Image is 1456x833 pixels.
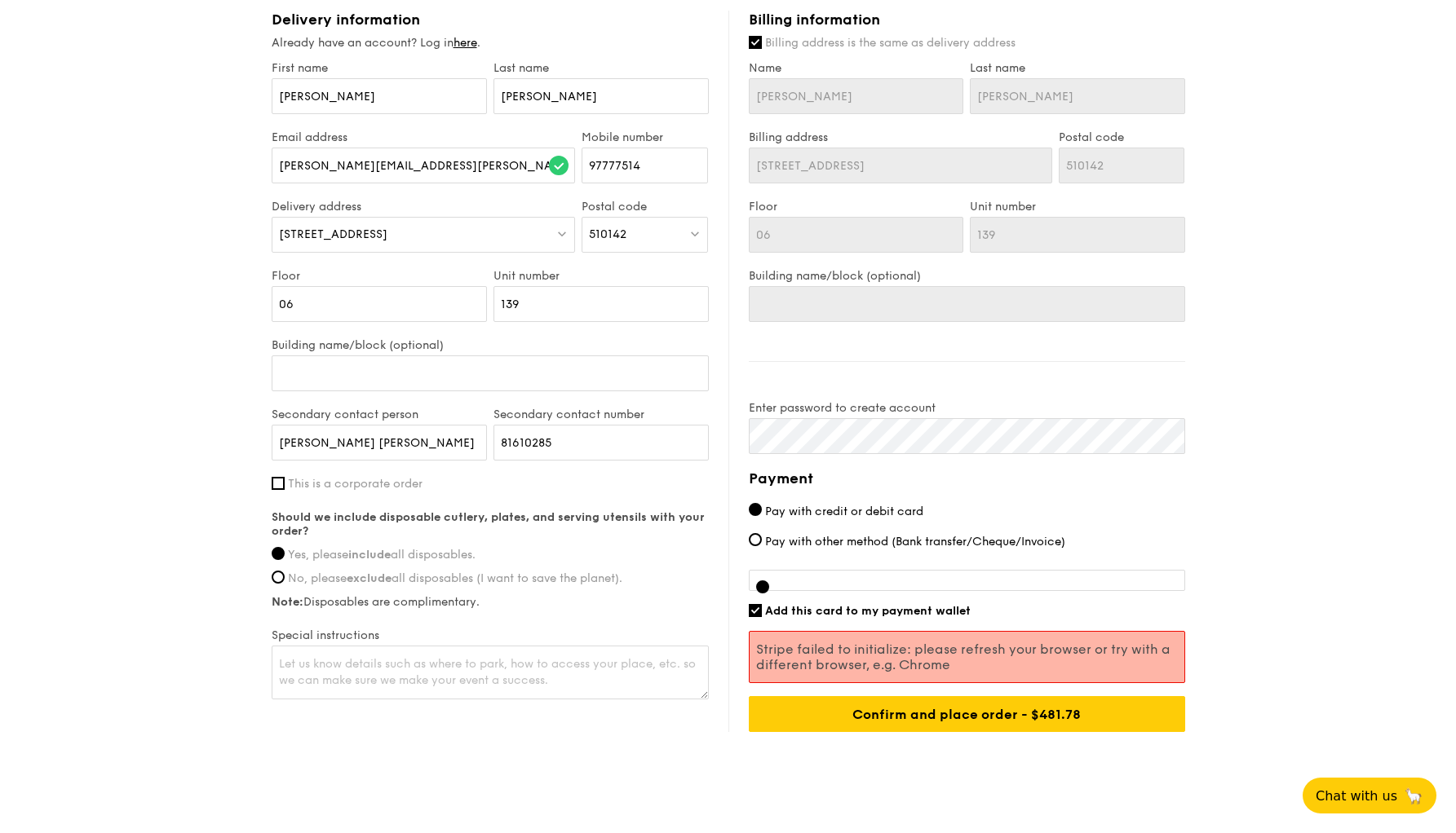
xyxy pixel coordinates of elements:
label: Building name/block (optional) [749,269,1185,283]
label: Enter password to create account [749,401,1185,415]
label: Email address [272,130,576,144]
span: 510142 [589,227,626,241]
span: No, please all disposables (I want to save the planet). [288,571,622,585]
label: Floor [749,200,964,214]
label: Mobile number [582,130,708,144]
img: icon-dropdown.fa26e9f9.svg [556,227,568,240]
p: Stripe failed to initialize: please refresh your browser or try with a different browser, e.g. Ch... [756,641,1178,672]
label: Postal code [582,200,708,214]
input: Yes, pleaseincludeall disposables. [272,547,285,560]
span: [STREET_ADDRESS] [279,227,387,241]
span: Billing address is the same as delivery address [765,36,1016,50]
label: Delivery address [272,200,576,214]
strong: Should we include disposable cutlery, plates, and serving utensils with your order? [272,510,705,538]
label: Postal code [1059,130,1185,144]
label: Secondary contact person [272,408,487,421]
input: No, pleaseexcludeall disposables (I want to save the planet). [272,571,285,584]
img: icon-success.f839ccf9.svg [549,156,569,175]
label: Floor [272,269,487,283]
span: Add this card to my payment wallet [765,604,971,618]
input: Pay with other method (Bank transfer/Cheque/Invoice) [749,533,762,546]
strong: exclude [347,571,392,585]
strong: include [348,548,391,562]
label: Last name [970,61,1185,75]
label: Building name/block (optional) [272,338,709,352]
img: icon-dropdown.fa26e9f9.svg [689,227,701,240]
span: This is a corporate order [288,477,423,491]
input: Pay with credit or debit card [749,503,762,516]
label: Last name [493,61,709,75]
span: Yes, please all disposables. [288,548,476,562]
span: Chat with us [1316,788,1397,804]
span: 🦙 [1404,787,1423,805]
span: Billing information [749,11,880,29]
input: Billing address is the same as delivery address [749,36,762,49]
label: First name [272,61,487,75]
label: Unit number [493,269,709,283]
label: Special instructions [272,628,709,642]
a: here [454,36,477,50]
label: Billing address [749,130,1052,144]
span: Delivery information [272,11,420,29]
label: Secondary contact number [493,408,709,421]
span: Pay with other method (Bank transfer/Cheque/Invoice) [765,535,1065,549]
label: Disposables are complimentary. [272,595,709,609]
button: Chat with us🦙 [1303,778,1436,813]
strong: Note: [272,595,303,609]
label: Unit number [970,200,1185,214]
input: Confirm and place order - $481.78 [749,696,1185,732]
div: Already have an account? Log in . [272,35,709,51]
span: Pay with credit or debit card [765,505,923,518]
input: This is a corporate order [272,477,285,490]
label: Name [749,61,964,75]
h4: Payment [749,467,1185,490]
